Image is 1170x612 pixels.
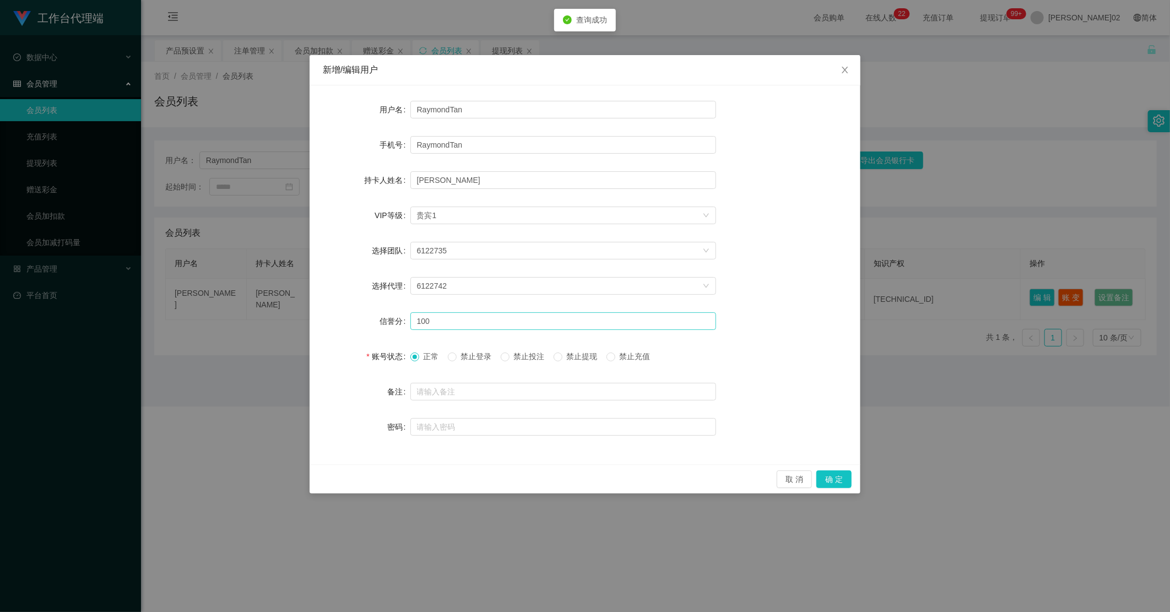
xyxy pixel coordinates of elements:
i: 图标： 向下 [703,283,709,290]
div: 6122742 [417,278,447,294]
i: 图标： 向下 [703,212,709,220]
i: 图标： 关闭 [841,66,849,74]
i: 图标：check-circle [563,15,572,24]
input: 请输入备注 [410,383,716,400]
button: 关闭 [830,55,860,86]
label: 账号状态： [366,352,410,361]
span: 禁止登录 [457,352,496,361]
label: 用户名： [380,105,410,114]
label: 选择代理： [372,281,410,290]
label: 持卡人姓名： [364,176,410,185]
label: 选择团队： [372,246,410,255]
span: 禁止投注 [510,352,549,361]
input: 请输入密码 [410,418,716,436]
label: 手机号： [380,140,410,149]
input: 请输入手机号 [410,136,716,154]
span: 禁止提现 [562,352,602,361]
input: 请输入信誉分 [410,312,716,330]
span: 正常 [419,352,443,361]
span: 查询成功 [576,15,607,24]
i: 图标： 向下 [703,247,709,255]
input: 请输入持卡人姓名 [410,171,716,189]
label: VIP等级： [375,211,410,220]
div: vip1 [417,207,437,224]
button: 取 消 [777,470,812,488]
button: 确 定 [816,470,852,488]
span: 禁止充值 [615,352,655,361]
div: 6122735 [417,242,447,259]
label: 备注： [387,387,410,396]
label: 密码： [387,423,410,431]
input: 请输入用户名 [410,101,716,118]
label: 信誉分： [380,317,410,326]
div: 新增/编辑用户 [323,64,847,76]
